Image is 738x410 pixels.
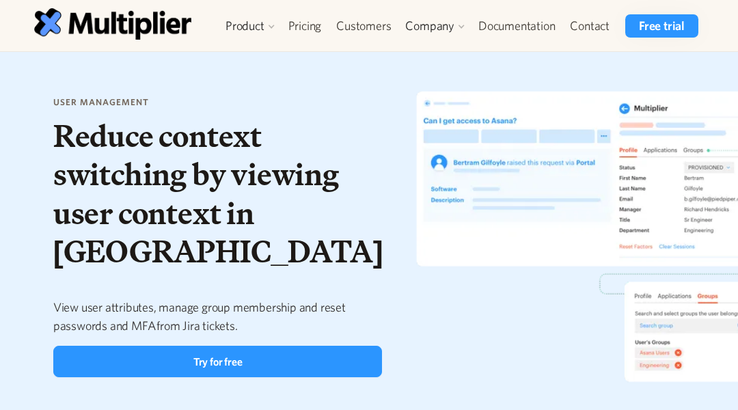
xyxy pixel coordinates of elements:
[53,96,383,109] h5: user management
[329,14,398,38] a: Customers
[562,14,617,38] a: Contact
[405,18,454,34] div: Company
[53,346,383,377] a: Try for free
[53,117,383,271] h1: Reduce context switching by viewing user context in [GEOGRAPHIC_DATA]
[471,14,562,38] a: Documentation
[225,18,264,34] div: Product
[625,14,698,38] a: Free trial
[281,14,329,38] a: Pricing
[53,298,383,335] p: View user attributes, manage group membership and reset passwords and MFA from Jira tickets.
